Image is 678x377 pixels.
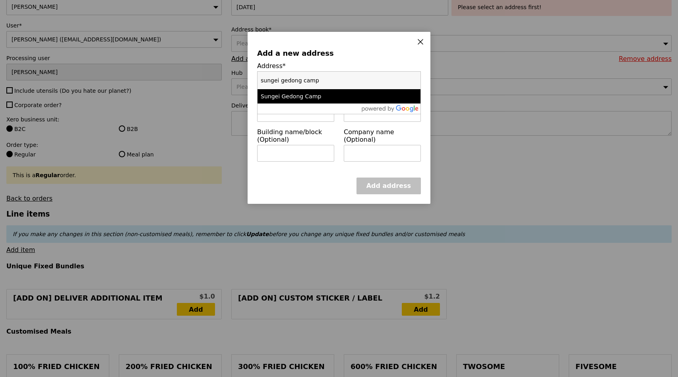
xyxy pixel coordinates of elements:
div: Add a new address [257,48,421,59]
img: powered-by-google.60e8a832.png [362,105,419,112]
div: Sungei Gedong Camp [261,92,378,100]
label: Address* [257,62,421,70]
label: Company name (Optional) [344,128,421,143]
label: Building name/block (Optional) [257,128,334,143]
a: Add address [356,178,421,194]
